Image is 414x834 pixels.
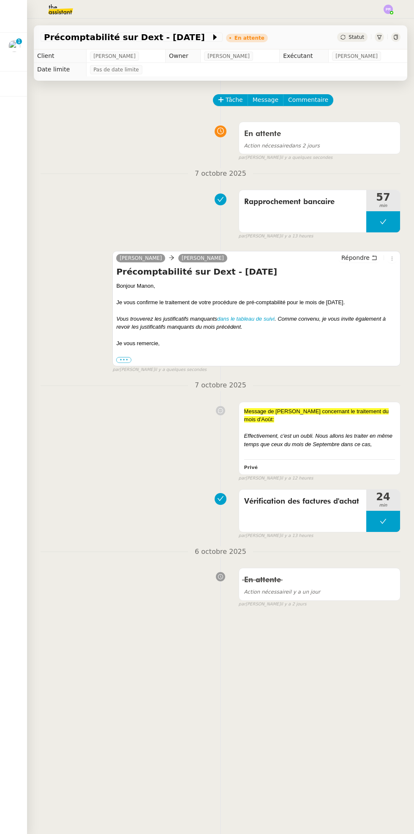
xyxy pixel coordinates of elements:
span: il y a quelques secondes [155,366,207,373]
span: Message de [PERSON_NAME] concernant le traitement du mois d'Août: [244,408,389,423]
em: . [275,316,276,322]
td: Date limite [34,63,87,76]
span: par [239,154,246,161]
span: il y a 12 heures [281,475,313,482]
small: [PERSON_NAME] [239,601,307,608]
small: [PERSON_NAME] [239,532,313,540]
span: il y a quelques secondes [281,154,332,161]
span: 24 [366,492,400,502]
span: par [239,601,246,608]
span: il y a 13 heures [281,532,313,540]
small: [PERSON_NAME] [239,154,333,161]
span: Répondre [341,253,370,262]
span: Tâche [226,95,243,105]
span: Action nécessaire [244,143,289,149]
span: Pas de date limite [93,65,139,74]
div: Bonjour Manon, [116,282,397,290]
h4: Précomptabilité sur Dext - [DATE] [116,266,397,278]
td: Client [34,49,87,63]
div: En attente [234,35,264,41]
span: Commentaire [288,95,328,105]
label: ••• [116,357,131,363]
span: Rapprochement bancaire [244,196,361,208]
span: par [112,366,120,373]
span: il y a 2 jours [281,601,306,608]
span: En attente [244,130,281,138]
span: Statut [349,34,364,40]
button: Répondre [338,253,380,262]
small: [PERSON_NAME] [239,475,313,482]
span: par [239,475,246,482]
td: Owner [166,49,201,63]
span: Vérification des factures d'achat [244,495,361,508]
button: Commentaire [283,94,333,106]
span: Message [253,95,278,105]
small: [PERSON_NAME] [239,233,313,240]
div: Je vous remercie, [116,339,397,348]
td: Exécutant [280,49,329,63]
em: Vous trouverez les justificatifs manquants [116,316,217,322]
span: 7 octobre 2025 [188,380,253,391]
span: il y a 13 heures [281,233,313,240]
span: 7 octobre 2025 [188,168,253,180]
span: [PERSON_NAME] [93,52,136,60]
button: Message [248,94,283,106]
small: [PERSON_NAME] [112,366,207,373]
span: il y a un jour [244,589,320,595]
span: par [239,532,246,540]
span: min [366,202,400,210]
a: [PERSON_NAME] [116,254,165,262]
span: [PERSON_NAME] [207,52,250,60]
span: [PERSON_NAME] [335,52,378,60]
span: dans 2 jours [244,143,320,149]
p: 1 [17,38,21,46]
em: Effectivement, c'est un oubli. Nous allons les traiter en même temps que ceux du mois de Septembr... [244,433,392,447]
span: Précomptabilité sur Dext - [DATE] [44,33,211,41]
div: Je vous confirme le traitement de votre procédure de pré-comptabilité pour le mois de [DATE]. [116,298,397,307]
b: Privé [244,465,258,470]
button: Tâche [213,94,248,106]
nz-badge-sup: 1 [16,38,22,44]
span: En attente [244,576,281,584]
span: min [366,502,400,509]
span: par [239,233,246,240]
span: 6 octobre 2025 [188,546,253,558]
img: users%2FfjlNmCTkLiVoA3HQjY3GA5JXGxb2%2Favatar%2Fstarofservice_97480retdsc0392.png [8,40,20,52]
span: Action nécessaire [244,589,289,595]
img: svg [384,5,393,14]
span: 57 [366,192,400,202]
a: [PERSON_NAME] [178,254,227,262]
a: dans le tableau de suivi [217,316,275,322]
